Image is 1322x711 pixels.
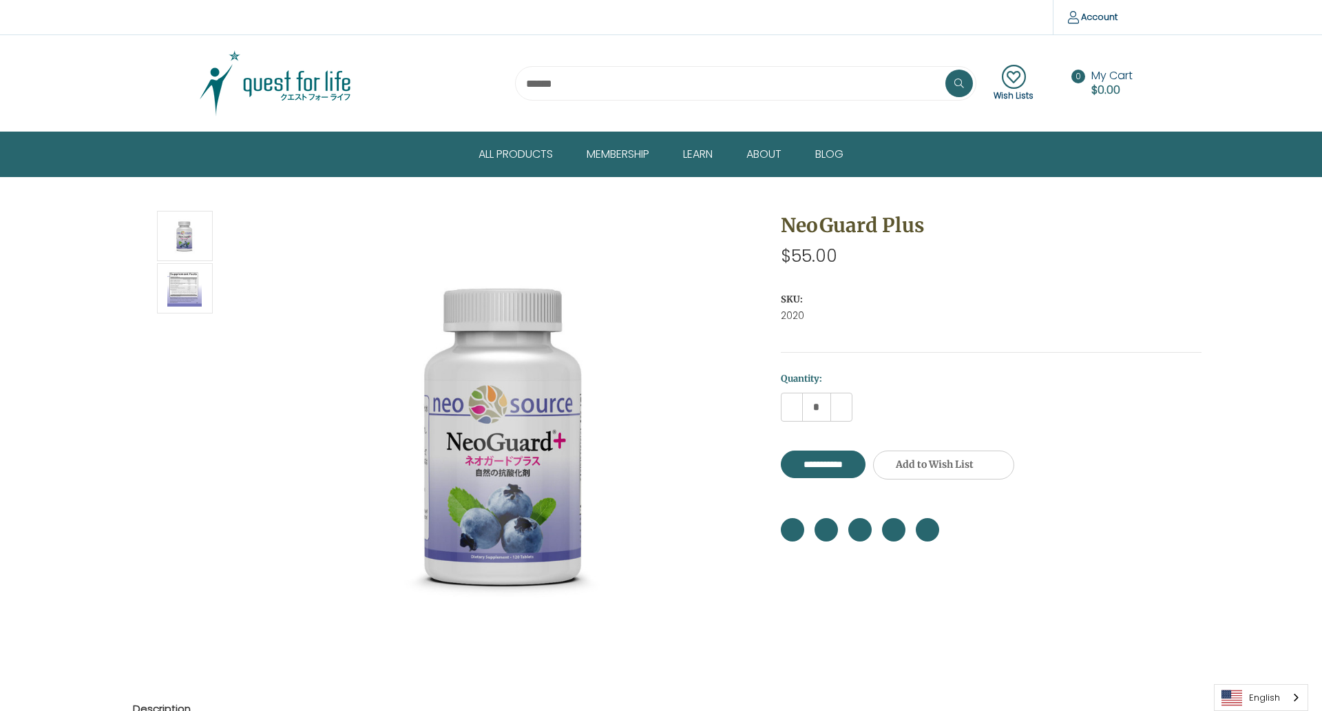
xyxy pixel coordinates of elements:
[167,213,202,259] img: NeoGuard Plus
[781,372,1202,386] label: Quantity:
[1071,70,1085,83] span: 0
[1091,82,1120,98] span: $0.00
[994,65,1034,102] a: Wish Lists
[781,309,1202,323] dd: 2020
[873,451,1014,480] a: Add to Wish List
[468,132,576,176] a: All Products
[781,293,1198,307] dt: SKU:
[1214,684,1308,711] div: Language
[167,265,202,311] img: NeoGuard Plus
[673,132,736,176] a: Learn
[781,211,1202,240] h1: NeoGuard Plus
[805,132,854,176] a: Blog
[1215,685,1308,710] a: English
[576,132,673,176] a: Membership
[736,132,805,176] a: About
[1091,68,1133,98] a: Cart with 0 items
[333,266,677,610] img: NeoGuard Plus
[1214,684,1308,711] aside: Language selected: English
[848,518,872,542] a: Print
[1091,68,1133,83] span: My Cart
[896,458,974,471] span: Add to Wish List
[189,49,361,118] img: Quest Group
[781,244,837,268] span: $55.00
